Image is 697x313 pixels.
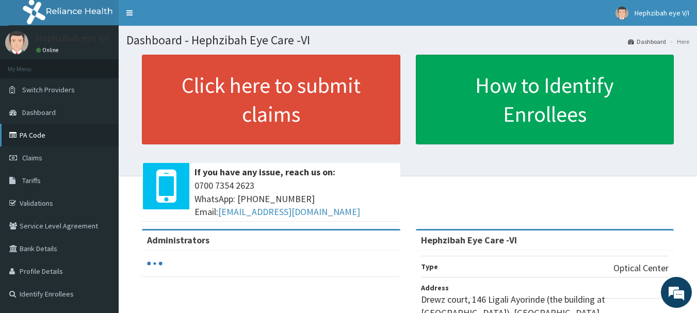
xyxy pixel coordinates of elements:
b: Type [421,262,438,271]
img: User Image [615,7,628,20]
a: How to Identify Enrollees [416,55,674,144]
strong: Hephzibah Eye Care -VI [421,234,517,246]
img: d_794563401_company_1708531726252_794563401 [19,52,42,77]
div: Chat with us now [54,58,173,71]
div: Minimize live chat window [169,5,194,30]
span: Dashboard [22,108,56,117]
textarea: Type your message and hit 'Enter' [5,206,197,242]
b: Administrators [147,234,209,246]
img: User Image [5,31,28,54]
h1: Dashboard - Hephzibah Eye Care -VI [126,34,689,47]
span: 0700 7354 2623 WhatsApp: [PHONE_NUMBER] Email: [194,179,395,219]
span: We're online! [60,92,142,196]
a: Online [36,46,61,54]
p: Optical Center [613,261,669,275]
a: Dashboard [628,37,666,46]
p: Hephzibah eye V/I [36,34,109,43]
span: Hephzibah eye V/I [635,8,689,18]
li: Here [667,37,689,46]
a: Click here to submit claims [142,55,400,144]
b: Address [421,283,449,292]
span: Claims [22,153,42,162]
span: Tariffs [22,176,41,185]
svg: audio-loading [147,256,163,271]
span: Switch Providers [22,85,75,94]
a: [EMAIL_ADDRESS][DOMAIN_NAME] [218,206,360,218]
b: If you have any issue, reach us on: [194,166,335,178]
